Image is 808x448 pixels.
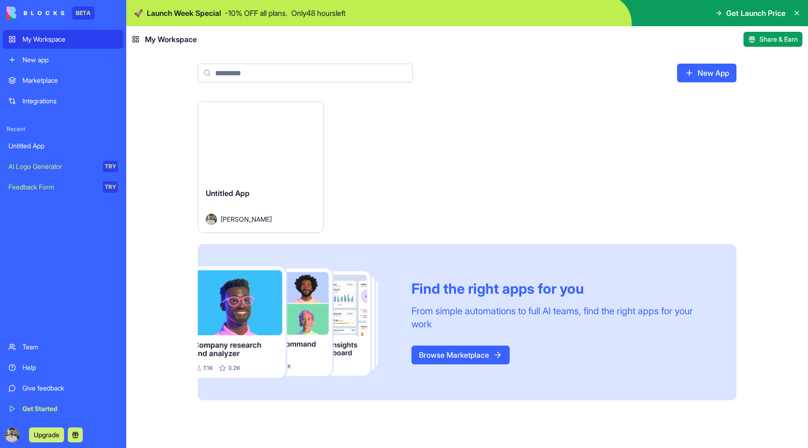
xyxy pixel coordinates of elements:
[103,161,118,172] div: TRY
[3,178,123,196] a: Feedback FormTRY
[206,214,217,225] img: Avatar
[7,7,65,20] img: logo
[3,51,123,69] a: New app
[3,30,123,49] a: My Workspace
[3,379,123,397] a: Give feedback
[726,7,786,19] span: Get Launch Price
[411,304,714,331] div: From simple automations to full AI teams, find the right apps for your work
[103,181,118,193] div: TRY
[3,157,123,176] a: AI Logo GeneratorTRY
[22,342,118,352] div: Team
[145,34,197,45] span: My Workspace
[411,346,510,364] a: Browse Marketplace
[8,182,96,192] div: Feedback Form
[3,137,123,155] a: Untitled App
[743,32,802,47] button: Share & Earn
[5,427,20,442] img: ACg8ocLmP6I7WrYHJKaEQwG-aRDXtRiPvACYItoyD3gp10_NBkBqntYU=s96-c
[22,363,118,372] div: Help
[22,76,118,85] div: Marketplace
[147,7,221,19] span: Launch Week Special
[72,7,94,20] div: BETA
[22,383,118,393] div: Give feedback
[3,399,123,418] a: Get Started
[22,404,118,413] div: Get Started
[8,141,118,151] div: Untitled App
[3,92,123,110] a: Integrations
[221,214,272,224] span: [PERSON_NAME]
[206,188,250,198] span: Untitled App
[29,427,64,442] button: Upgrade
[8,162,96,171] div: AI Logo Generator
[22,55,118,65] div: New app
[198,101,324,233] a: Untitled AppAvatar[PERSON_NAME]
[759,35,798,44] span: Share & Earn
[29,430,64,439] a: Upgrade
[225,7,288,19] p: - 10 % OFF all plans.
[411,280,714,297] div: Find the right apps for you
[291,7,346,19] p: Only 48 hours left
[3,71,123,90] a: Marketplace
[22,96,118,106] div: Integrations
[677,64,736,82] a: New App
[198,267,397,378] img: Frame_181_egmpey.png
[22,35,118,44] div: My Workspace
[7,7,94,20] a: BETA
[3,338,123,356] a: Team
[3,358,123,377] a: Help
[3,125,123,133] span: Recent
[134,7,143,19] span: 🚀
